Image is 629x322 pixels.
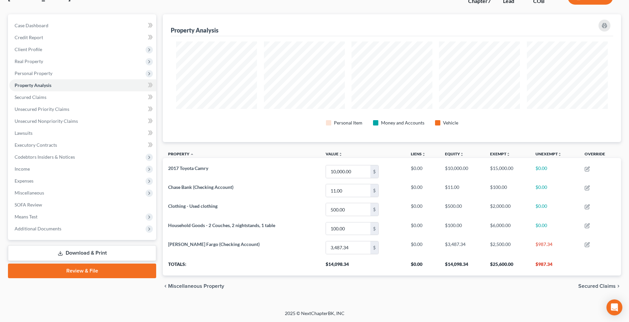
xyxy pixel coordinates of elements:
[485,181,530,200] td: $100.00
[9,32,156,43] a: Credit Report
[326,165,370,178] input: 0.00
[578,283,621,289] button: Secured Claims chevron_right
[440,200,485,219] td: $500.00
[530,238,579,257] td: $987.34
[370,203,378,216] div: $
[9,91,156,103] a: Secured Claims
[422,152,426,156] i: unfold_more
[168,222,275,228] span: Household Goods - 2 Couches, 2 nightstands, 1 table
[15,130,32,136] span: Lawsuits
[15,35,43,40] span: Credit Report
[490,151,510,156] a: Exemptunfold_more
[168,184,233,190] span: Chase Bank (Checking Account)
[406,181,440,200] td: $0.00
[168,241,260,247] span: [PERSON_NAME] Fargo (Checking Account)
[15,154,75,160] span: Codebtors Insiders & Notices
[8,264,156,278] a: Review & File
[485,200,530,219] td: $2,000.00
[15,106,69,112] span: Unsecured Priority Claims
[440,257,485,276] th: $14,098.34
[406,238,440,257] td: $0.00
[406,219,440,238] td: $0.00
[320,257,406,276] th: $14,098.34
[15,226,61,231] span: Additional Documents
[15,58,43,64] span: Real Property
[530,200,579,219] td: $0.00
[9,20,156,32] a: Case Dashboard
[15,202,42,207] span: SOFA Review
[15,23,48,28] span: Case Dashboard
[370,241,378,254] div: $
[485,238,530,257] td: $2,500.00
[606,299,622,315] div: Open Intercom Messenger
[163,283,224,289] button: chevron_left Miscellaneous Property
[171,26,219,34] div: Property Analysis
[530,257,579,276] th: $987.34
[9,115,156,127] a: Unsecured Nonpriority Claims
[15,70,52,76] span: Personal Property
[440,238,485,257] td: $3,487.34
[411,151,426,156] a: Liensunfold_more
[370,165,378,178] div: $
[326,241,370,254] input: 0.00
[15,46,42,52] span: Client Profile
[445,151,464,156] a: Equityunfold_more
[530,219,579,238] td: $0.00
[485,219,530,238] td: $6,000.00
[616,283,621,289] i: chevron_right
[9,79,156,91] a: Property Analysis
[485,162,530,181] td: $15,000.00
[9,127,156,139] a: Lawsuits
[334,120,362,126] div: Personal Item
[168,283,224,289] span: Miscellaneous Property
[9,103,156,115] a: Unsecured Priority Claims
[8,245,156,261] a: Download & Print
[15,94,46,100] span: Secured Claims
[370,222,378,235] div: $
[15,118,78,124] span: Unsecured Nonpriority Claims
[163,257,320,276] th: Totals:
[126,310,504,322] div: 2025 © NextChapterBK, INC
[579,147,621,162] th: Override
[9,139,156,151] a: Executory Contracts
[578,283,616,289] span: Secured Claims
[535,151,562,156] a: Unexemptunfold_more
[326,184,370,197] input: 0.00
[558,152,562,156] i: unfold_more
[168,151,194,156] a: Property expand_less
[15,142,57,148] span: Executory Contracts
[168,203,218,209] span: Clothing - Used clothing
[326,151,343,156] a: Valueunfold_more
[440,181,485,200] td: $11.00
[163,283,168,289] i: chevron_left
[506,152,510,156] i: unfold_more
[15,178,33,184] span: Expenses
[15,190,44,196] span: Miscellaneous
[15,214,37,219] span: Means Test
[530,181,579,200] td: $0.00
[485,257,530,276] th: $25,600.00
[440,219,485,238] td: $100.00
[339,152,343,156] i: unfold_more
[15,82,51,88] span: Property Analysis
[190,152,194,156] i: expand_less
[326,203,370,216] input: 0.00
[168,165,208,171] span: 2017 Toyota Camry
[440,162,485,181] td: $10,000.00
[9,199,156,211] a: SOFA Review
[443,120,458,126] div: Vehicle
[326,222,370,235] input: 0.00
[370,184,378,197] div: $
[406,162,440,181] td: $0.00
[406,200,440,219] td: $0.00
[406,257,440,276] th: $0.00
[460,152,464,156] i: unfold_more
[530,162,579,181] td: $0.00
[381,120,424,126] div: Money and Accounts
[15,166,30,172] span: Income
